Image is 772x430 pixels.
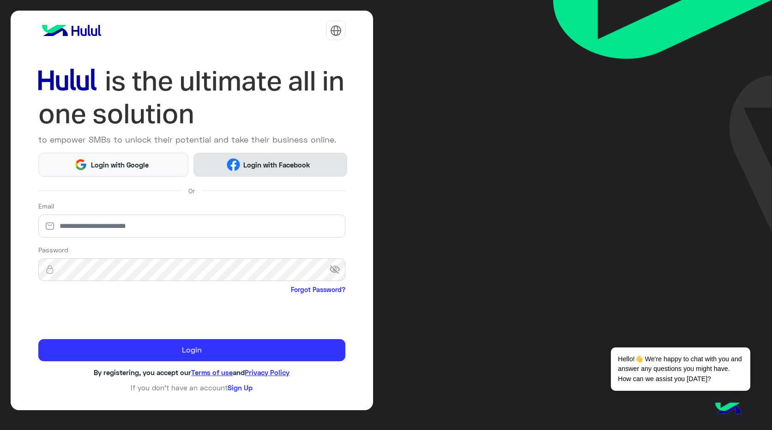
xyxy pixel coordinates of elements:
[233,368,245,376] span: and
[329,262,346,278] span: visibility_off
[330,25,342,36] img: tab
[38,65,346,130] img: hululLoginTitle_EN.svg
[245,368,289,376] a: Privacy Policy
[38,296,179,332] iframe: reCAPTCHA
[87,160,152,170] span: Login with Google
[38,339,346,361] button: Login
[291,285,345,294] a: Forgot Password?
[191,368,233,376] a: Terms of use
[712,393,744,425] img: hulul-logo.png
[227,158,240,171] img: Facebook
[188,186,195,196] span: Or
[38,383,346,392] h6: If you don’t have an account
[611,347,750,391] span: Hello!👋 We're happy to chat with you and answer any questions you might have. How can we assist y...
[38,201,54,211] label: Email
[38,265,61,274] img: lock
[94,368,191,376] span: By registering, you accept our
[38,221,61,231] img: email
[38,21,105,40] img: logo
[38,153,188,176] button: Login with Google
[193,153,347,176] button: Login with Facebook
[240,160,314,170] span: Login with Facebook
[38,245,68,255] label: Password
[74,158,87,171] img: Google
[38,133,346,146] p: to empower SMBs to unlock their potential and take their business online.
[228,383,253,392] a: Sign Up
